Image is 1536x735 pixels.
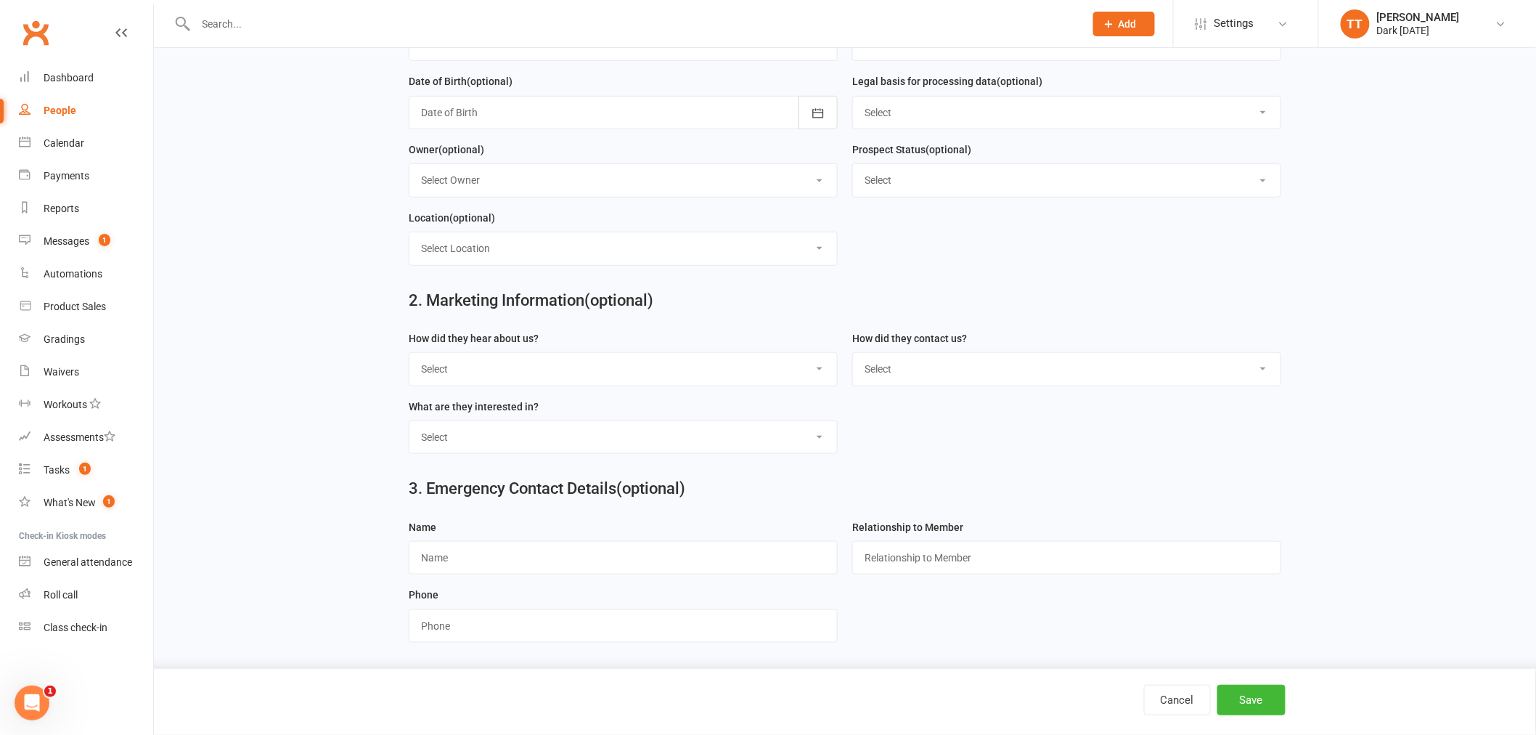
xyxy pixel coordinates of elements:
[44,556,132,568] div: General attendance
[44,431,115,443] div: Assessments
[409,480,1281,498] h2: 3. Emergency Contact Details
[44,464,70,476] div: Tasks
[19,127,153,160] a: Calendar
[44,399,87,410] div: Workouts
[44,105,76,116] div: People
[409,73,512,89] label: Date of Birth
[852,519,963,535] label: Relationship to Member
[409,609,838,643] input: Phone
[192,14,1074,34] input: Search...
[584,291,653,309] span: (optional)
[852,73,1042,89] label: Legal basis for processing data
[409,587,438,603] label: Phone
[19,454,153,487] a: Tasks 1
[1377,11,1460,24] div: [PERSON_NAME]
[44,366,79,378] div: Waivers
[44,301,106,312] div: Product Sales
[409,541,838,574] input: Name
[19,192,153,225] a: Reports
[44,333,85,345] div: Gradings
[19,225,153,258] a: Messages 1
[409,292,1281,309] h2: 2. Marketing Information
[44,72,94,84] div: Dashboard
[44,497,96,508] div: What's New
[19,62,153,94] a: Dashboard
[1144,685,1211,715] button: Cancel
[19,291,153,323] a: Product Sales
[852,330,967,346] label: How did they contact us?
[19,579,153,612] a: Roll call
[19,421,153,454] a: Assessments
[44,622,107,633] div: Class check-in
[438,144,484,155] spang: (optional)
[44,589,78,601] div: Roll call
[15,686,49,720] iframe: Intercom live chat
[19,323,153,356] a: Gradings
[19,546,153,579] a: General attendance kiosk mode
[44,137,84,149] div: Calendar
[19,160,153,192] a: Payments
[409,210,495,226] label: Location
[1341,9,1370,38] div: TT
[409,399,539,415] label: What are they interested in?
[616,479,685,498] span: (optional)
[17,15,54,51] a: Clubworx
[1119,18,1137,30] span: Add
[449,212,495,224] spang: (optional)
[409,519,436,535] label: Name
[44,235,89,247] div: Messages
[44,203,79,214] div: Reports
[926,144,971,155] spang: (optional)
[19,487,153,519] a: What's New1
[852,541,1281,574] input: Relationship to Member
[1217,685,1286,715] button: Save
[44,170,89,182] div: Payments
[19,356,153,389] a: Waivers
[99,234,110,246] span: 1
[19,389,153,421] a: Workouts
[19,612,153,644] a: Class kiosk mode
[44,268,102,280] div: Automations
[997,76,1042,87] spang: (optional)
[44,686,56,697] span: 1
[103,495,115,508] span: 1
[409,330,539,346] label: How did they hear about us?
[19,94,153,127] a: People
[467,76,512,87] spang: (optional)
[1093,12,1155,36] button: Add
[79,463,91,475] span: 1
[1214,7,1254,40] span: Settings
[852,142,971,158] label: Prospect Status
[1377,24,1460,37] div: Dark [DATE]
[19,258,153,291] a: Automations
[409,142,484,158] label: Owner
